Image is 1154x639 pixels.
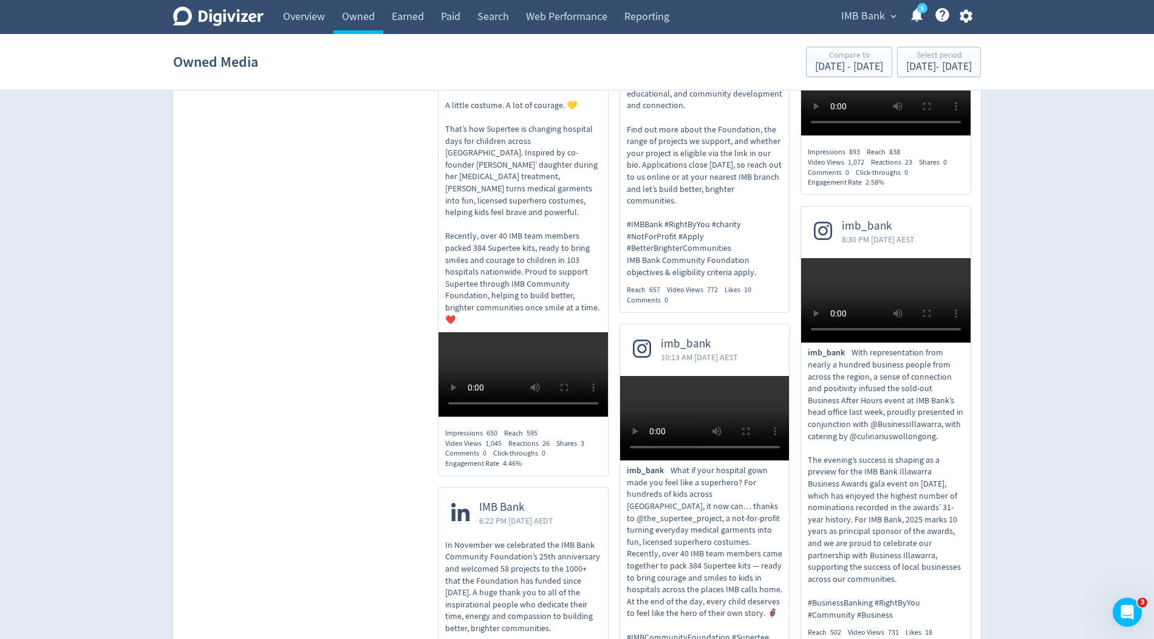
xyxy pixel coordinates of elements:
p: A little costume. A lot of courage. 💛 That’s how Supertee is changing hospital days for children ... [445,100,601,326]
div: Reactions [871,157,919,168]
div: Engagement Rate [808,177,891,188]
span: 10 [744,285,751,295]
span: 3 [581,439,584,448]
span: imb_bank [842,219,915,233]
div: Reach [504,428,544,439]
span: IMB Bank [841,7,885,26]
span: 6:22 PM [DATE] AEDT [479,514,553,527]
iframe: Intercom live chat [1113,598,1142,627]
span: imb_bank [661,337,738,351]
span: 0 [542,448,545,458]
div: Video Views [667,285,725,295]
span: 3 [1138,598,1147,607]
span: 650 [487,428,497,438]
span: IMB Bank [479,501,553,514]
p: Calling all not-for-profits and charity groups! The #IMBBankCommunityFoundation is now inviting a... [627,5,783,279]
div: [DATE] - [DATE] [815,61,883,72]
div: Comments [627,295,675,306]
div: [DATE] - [DATE] [906,61,972,72]
span: expand_more [888,11,899,22]
div: Select period [906,51,972,61]
span: 0 [664,295,668,305]
div: Video Views [848,627,906,638]
div: Likes [725,285,758,295]
span: 8:30 PM [DATE] AEST [842,233,915,245]
span: 4.46% [503,459,522,468]
div: Shares [919,157,954,168]
a: 5 [917,3,927,13]
div: Shares [556,439,591,449]
span: 2.58% [865,177,884,187]
div: Likes [906,627,939,638]
span: 26 [542,439,550,448]
span: 10:13 AM [DATE] AEST [661,351,738,363]
div: Video Views [808,157,871,168]
button: IMB Bank [837,7,900,26]
div: Reach [808,627,848,638]
div: Click-throughs [856,168,915,178]
div: Impressions [808,147,867,157]
span: 0 [845,168,849,177]
text: 5 [921,4,924,13]
div: Reach [867,147,907,157]
div: Comments [808,168,856,178]
div: Click-throughs [493,448,552,459]
span: 1,072 [848,157,864,167]
div: Comments [445,448,493,459]
a: IMB Bank4:04 PM [DATE] AESTA little costume. A lot of courage. 💛 That’s how Supertee is changing ... [439,48,608,420]
span: 18 [925,627,932,637]
div: Reactions [508,439,556,449]
span: 893 [849,147,860,157]
span: 502 [830,627,841,637]
span: 657 [649,285,660,295]
h1: Owned Media [173,43,258,81]
button: Compare to[DATE] - [DATE] [806,47,892,77]
div: Reach [627,285,667,295]
span: 0 [943,157,947,167]
span: 595 [527,428,538,438]
p: With representation from nearly a hundred business people from across the region, a sense of conn... [808,347,964,621]
div: Engagement Rate [445,459,528,469]
div: Impressions [445,428,504,439]
span: 731 [888,627,899,637]
span: 838 [889,147,900,157]
span: 23 [905,157,912,167]
span: 1,045 [485,439,502,448]
span: 0 [483,448,487,458]
div: Video Views [445,439,508,449]
button: Select period[DATE]- [DATE] [897,47,981,77]
span: 772 [707,285,718,295]
span: imb_bank [808,347,852,359]
span: 0 [904,168,908,177]
div: Compare to [815,51,883,61]
span: imb_bank [627,465,671,477]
